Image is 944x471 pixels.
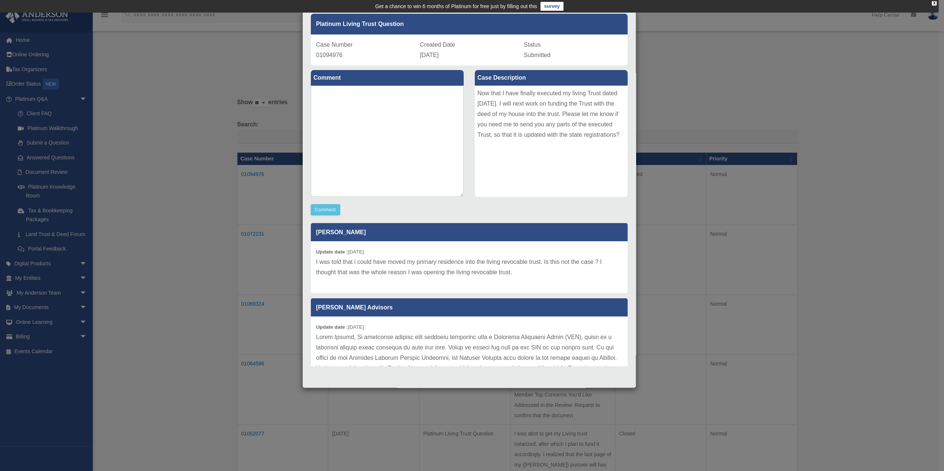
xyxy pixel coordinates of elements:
b: Update date : [316,324,348,330]
div: close [932,1,937,6]
p: [PERSON_NAME] [311,223,628,241]
div: Platinum Living Trust Question [311,14,628,34]
span: Case Number [316,42,353,48]
span: Created Date [420,42,455,48]
label: Case Description [475,70,628,86]
small: [DATE] [316,324,364,330]
div: Now that I have finally executed my living Trust dated [DATE]. I will next work on funding the Tr... [475,86,628,197]
label: Comment [311,70,464,86]
b: Update date : [316,249,348,255]
small: [DATE] [316,249,364,255]
p: I was told that i could have moved my primary residence into the living revocable trust. Is this ... [316,257,622,278]
span: 01094976 [316,52,342,58]
p: [PERSON_NAME] Advisors [311,298,628,316]
button: Comment [311,204,340,215]
span: Submitted [524,52,550,58]
a: survey [540,2,563,11]
span: [DATE] [420,52,438,58]
span: Status [524,42,540,48]
div: Get a chance to win 6 months of Platinum for free just by filling out this [375,2,537,11]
